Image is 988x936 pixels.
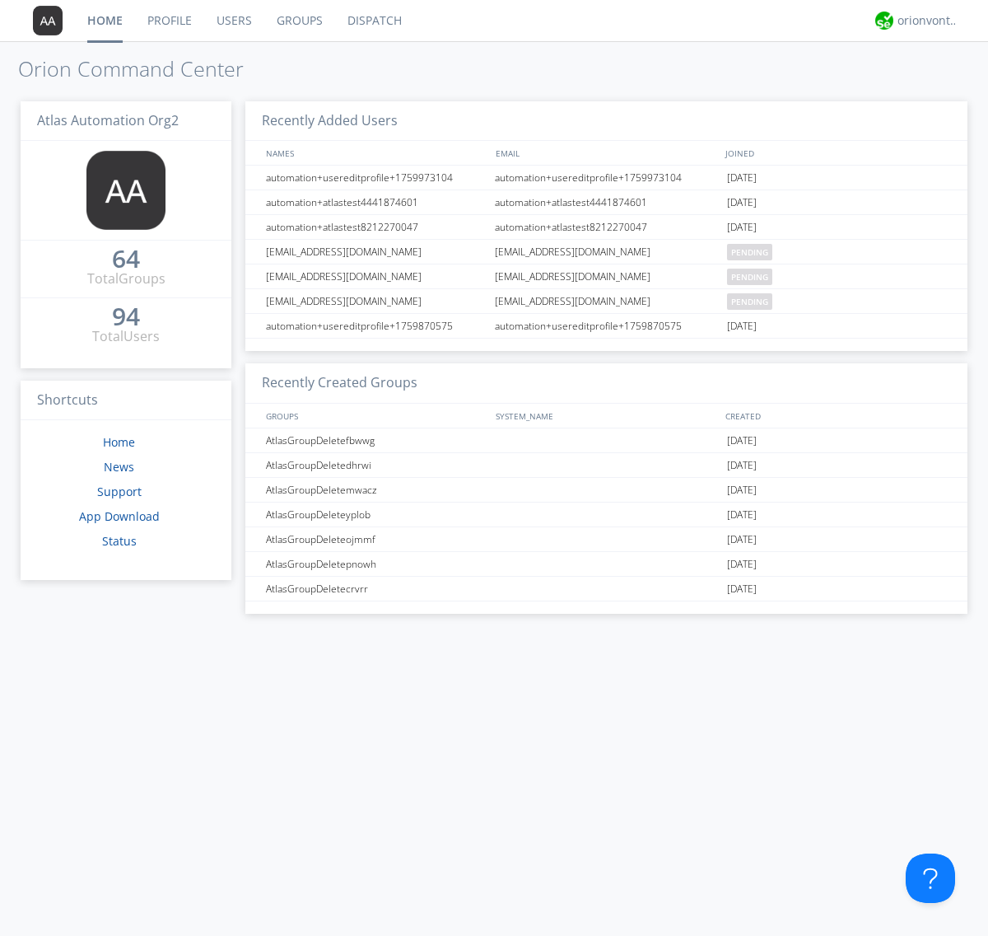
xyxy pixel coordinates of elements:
a: 94 [112,308,140,327]
div: Total Groups [87,269,165,288]
a: AtlasGroupDeleteojmmf[DATE] [245,527,967,552]
div: automation+atlastest8212270047 [491,215,723,239]
a: automation+atlastest4441874601automation+atlastest4441874601[DATE] [245,190,967,215]
div: EMAIL [492,141,721,165]
div: 94 [112,308,140,325]
div: AtlasGroupDeleteyplob [262,503,490,526]
div: AtlasGroupDeletemwacz [262,478,490,502]
span: pending [727,269,772,285]
a: News [104,459,134,475]
span: [DATE] [727,314,757,339]
a: automation+atlastest8212270047automation+atlastest8212270047[DATE] [245,215,967,240]
div: AtlasGroupDeleteojmmf [262,527,490,551]
a: Home [103,434,135,450]
span: [DATE] [727,428,757,453]
span: [DATE] [727,577,757,601]
img: 373638.png [86,151,165,230]
a: AtlasGroupDeletecrvrr[DATE] [245,577,967,601]
div: Total Users [92,327,160,346]
span: [DATE] [727,166,757,190]
div: automation+atlastest8212270047 [262,215,490,239]
span: Atlas Automation Org2 [37,111,179,129]
div: GROUPS [262,404,487,428]
a: 64 [112,250,140,269]
span: [DATE] [727,527,757,552]
h3: Shortcuts [21,381,231,421]
div: orionvontas+atlas+automation+org2 [897,12,959,29]
a: [EMAIL_ADDRESS][DOMAIN_NAME][EMAIL_ADDRESS][DOMAIN_NAME]pending [245,264,967,289]
div: AtlasGroupDeletepnowh [262,552,490,576]
div: automation+atlastest4441874601 [491,190,723,214]
a: Status [102,533,137,549]
div: JOINED [721,141,952,165]
div: SYSTEM_NAME [492,404,721,428]
div: [EMAIL_ADDRESS][DOMAIN_NAME] [262,240,490,264]
div: [EMAIL_ADDRESS][DOMAIN_NAME] [491,240,723,264]
div: automation+usereditprofile+1759973104 [262,166,490,190]
div: AtlasGroupDeletefbwwg [262,428,490,452]
div: [EMAIL_ADDRESS][DOMAIN_NAME] [262,289,490,313]
div: AtlasGroupDeletedhrwi [262,453,490,477]
span: [DATE] [727,215,757,240]
a: [EMAIL_ADDRESS][DOMAIN_NAME][EMAIL_ADDRESS][DOMAIN_NAME]pending [245,240,967,264]
div: NAMES [262,141,487,165]
h3: Recently Added Users [245,101,967,142]
a: automation+usereditprofile+1759870575automation+usereditprofile+1759870575[DATE] [245,314,967,339]
h3: Recently Created Groups [245,363,967,404]
a: AtlasGroupDeletepnowh[DATE] [245,552,967,577]
span: [DATE] [727,453,757,478]
a: Support [97,484,142,499]
div: automation+usereditprofile+1759870575 [491,314,723,338]
span: [DATE] [727,552,757,577]
a: [EMAIL_ADDRESS][DOMAIN_NAME][EMAIL_ADDRESS][DOMAIN_NAME]pending [245,289,967,314]
span: pending [727,244,772,260]
span: [DATE] [727,190,757,215]
div: automation+atlastest4441874601 [262,190,490,214]
a: AtlasGroupDeletefbwwg[DATE] [245,428,967,453]
div: automation+usereditprofile+1759973104 [491,166,723,190]
div: automation+usereditprofile+1759870575 [262,314,490,338]
div: 64 [112,250,140,267]
a: AtlasGroupDeletemwacz[DATE] [245,478,967,503]
div: CREATED [721,404,952,428]
a: automation+usereditprofile+1759973104automation+usereditprofile+1759973104[DATE] [245,166,967,190]
div: [EMAIL_ADDRESS][DOMAIN_NAME] [262,264,490,288]
img: 373638.png [33,6,63,35]
a: AtlasGroupDeleteyplob[DATE] [245,503,967,527]
div: [EMAIL_ADDRESS][DOMAIN_NAME] [491,264,723,288]
iframe: Toggle Customer Support [906,854,955,903]
span: [DATE] [727,478,757,503]
img: 29d36aed6fa347d5a1537e7736e6aa13 [875,12,893,30]
div: [EMAIL_ADDRESS][DOMAIN_NAME] [491,289,723,313]
a: AtlasGroupDeletedhrwi[DATE] [245,453,967,478]
div: AtlasGroupDeletecrvrr [262,577,490,601]
span: [DATE] [727,503,757,527]
a: App Download [79,508,160,524]
span: pending [727,293,772,310]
